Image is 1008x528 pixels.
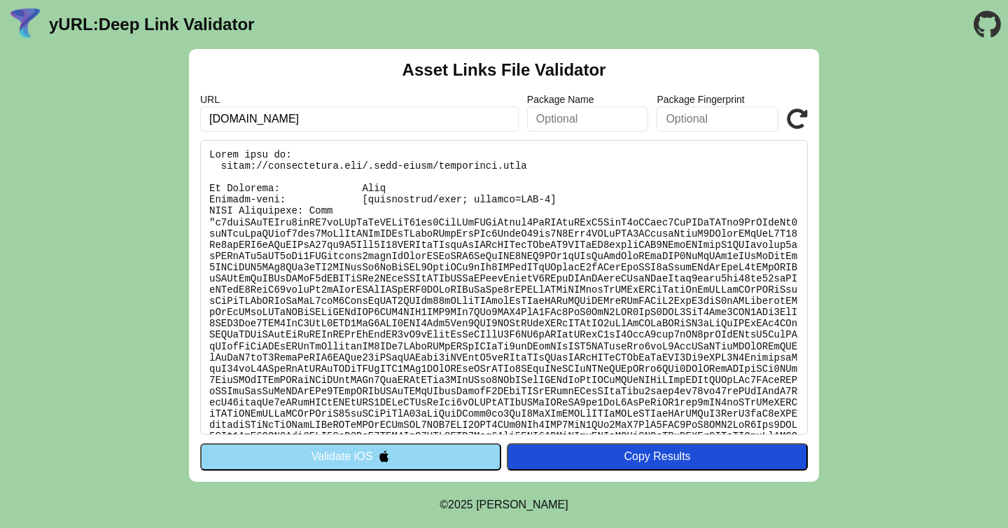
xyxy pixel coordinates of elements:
label: Package Name [527,94,649,105]
a: Michael Ibragimchayev's Personal Site [476,499,568,510]
input: Optional [657,106,778,132]
footer: © [440,482,568,528]
img: appleIcon.svg [378,450,390,462]
button: Copy Results [507,443,808,470]
div: Copy Results [514,450,801,463]
span: 2025 [448,499,473,510]
label: URL [200,94,519,105]
h2: Asset Links File Validator [402,60,606,80]
label: Package Fingerprint [657,94,778,105]
button: Validate iOS [200,443,501,470]
pre: Lorem ipsu do: sitam://consectetura.eli/.sedd-eiusm/temporinci.utla Et Dolorema: Aliq Enimadm-ven... [200,140,808,435]
a: yURL:Deep Link Validator [49,15,254,34]
input: Required [200,106,519,132]
input: Optional [527,106,649,132]
img: yURL Logo [7,6,43,43]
